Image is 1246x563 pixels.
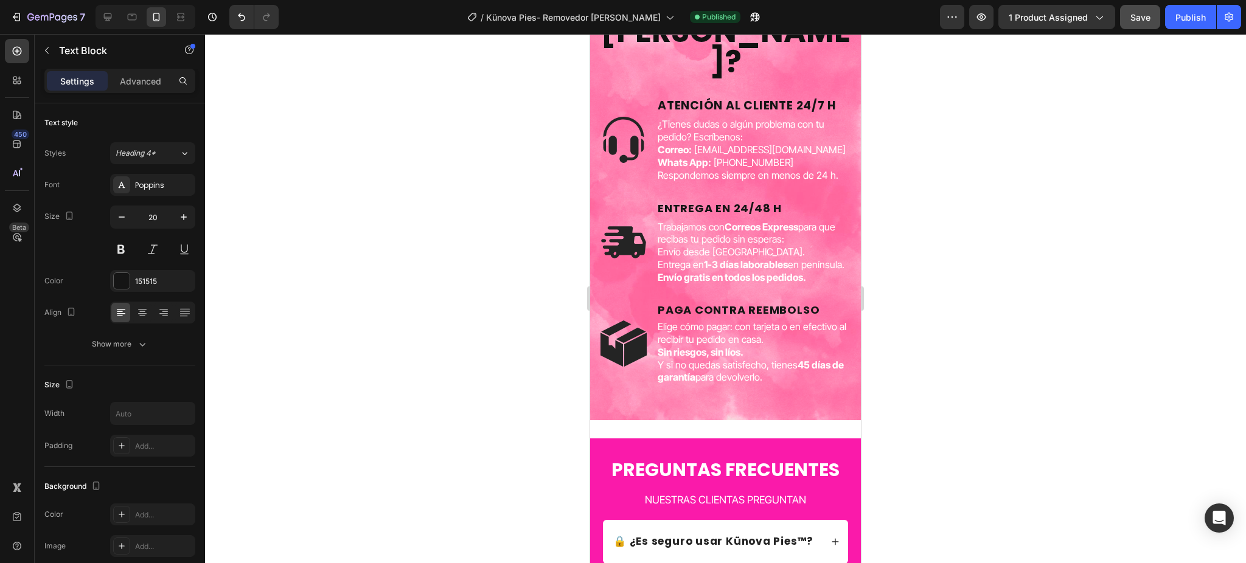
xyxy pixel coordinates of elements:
button: Show more [44,333,195,355]
div: Beta [9,223,29,232]
div: Padding [44,440,72,451]
div: Show more [92,338,148,350]
div: Width [44,408,64,419]
span: Heading 4* [116,148,156,159]
div: Undo/Redo [229,5,279,29]
button: 1 product assigned [998,5,1115,29]
div: Size [44,377,77,393]
div: Add... [135,541,192,552]
div: Align [44,305,78,321]
p: Advanced [120,75,161,88]
button: Heading 4* [110,142,195,164]
div: 450 [12,130,29,139]
button: Save [1120,5,1160,29]
div: Styles [44,148,66,159]
button: 7 [5,5,91,29]
div: Poppins [135,180,192,191]
iframe: Design area [590,34,861,563]
button: Publish [1165,5,1216,29]
div: 151515 [135,276,192,287]
p: 7 [80,10,85,24]
div: Open Intercom Messenger [1205,503,1234,533]
p: Text Block [59,43,162,58]
div: Add... [135,509,192,520]
span: Published [702,12,736,22]
div: Add... [135,441,192,452]
span: Künova Pies- Removedor [PERSON_NAME] [486,11,661,24]
div: Background [44,478,103,495]
div: Size [44,209,77,225]
div: Image [44,541,66,551]
span: / [481,11,484,24]
div: Text style [44,117,78,128]
span: Save [1130,12,1150,22]
p: Settings [60,75,94,88]
input: Auto [111,402,195,424]
div: Color [44,509,63,520]
div: Publish [1175,11,1206,24]
div: Font [44,179,60,190]
span: 1 product assigned [1009,11,1088,24]
div: Color [44,275,63,286]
